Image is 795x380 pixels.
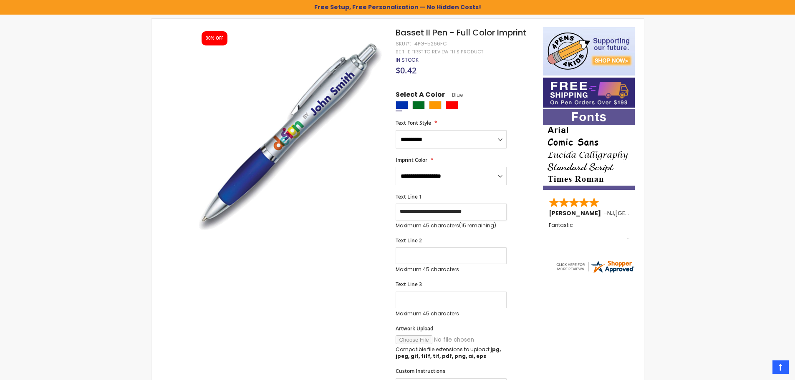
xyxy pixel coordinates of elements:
[396,266,507,273] p: Maximum 45 characters
[206,35,223,41] div: 30% OFF
[396,27,526,38] span: Basset II Pen - Full Color Imprint
[396,193,422,200] span: Text Line 1
[396,119,431,126] span: Text Font Style
[396,237,422,244] span: Text Line 2
[396,346,507,360] p: Compatible file extensions to upload:
[604,209,676,217] span: - ,
[549,222,630,240] div: Fantastic
[396,281,422,288] span: Text Line 3
[445,91,463,98] span: Blue
[396,156,427,164] span: Imprint Color
[414,40,447,47] div: 4PG-5266FC
[194,39,385,230] img: basset-ii---full-color-blue_1_1.jpg
[396,367,445,375] span: Custom Instructions
[429,101,442,109] div: Orange
[543,27,635,75] img: 4pens 4 kids
[396,57,419,63] div: Availability
[396,346,501,360] strong: jpg, jpeg, gif, tiff, tif, pdf, png, ai, eps
[543,78,635,108] img: Free shipping on orders over $199
[555,269,635,276] a: 4pens.com certificate URL
[772,360,789,374] a: Top
[607,209,614,217] span: NJ
[459,222,496,229] span: (15 remaining)
[396,101,408,109] div: Blue
[543,109,635,190] img: font-personalization-examples
[396,49,483,55] a: Be the first to review this product
[615,209,676,217] span: [GEOGRAPHIC_DATA]
[396,90,445,101] span: Select A Color
[396,56,419,63] span: In stock
[396,325,433,332] span: Artwork Upload
[446,101,458,109] div: Red
[412,101,425,109] div: Green
[396,40,411,47] strong: SKU
[396,310,507,317] p: Maximum 45 characters
[555,259,635,274] img: 4pens.com widget logo
[396,222,507,229] p: Maximum 45 characters
[396,65,416,76] span: $0.42
[549,209,604,217] span: [PERSON_NAME]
